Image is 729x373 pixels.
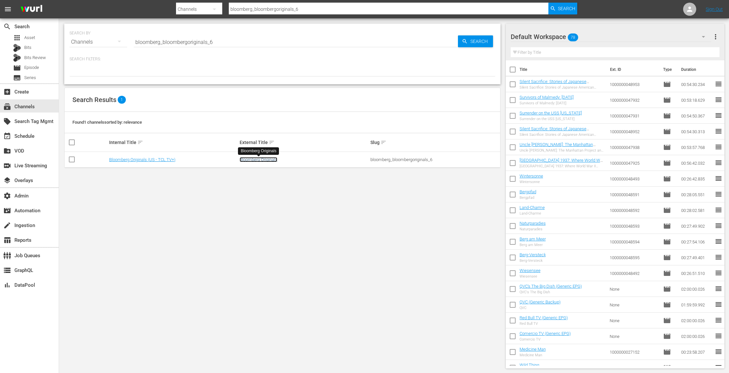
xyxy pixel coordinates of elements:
[520,133,604,137] div: Silent Sacrifice: Stories of Japanese American Incarceration - Part 1
[520,60,606,79] th: Title
[663,254,671,261] span: Episode
[715,96,722,104] span: reorder
[240,157,277,162] a: Bloomberg Originals
[520,148,604,153] div: Uncle [PERSON_NAME]: The Manhattan Project and Beyond
[3,162,11,170] span: Live Streaming
[24,34,35,41] span: Asset
[715,222,722,230] span: reorder
[607,250,661,265] td: 1000000048595
[607,328,661,344] td: None
[712,33,719,41] span: more_vert
[520,252,546,257] a: Berg-Versteck
[679,108,715,124] td: 00:54:50.367
[607,92,661,108] td: 1000000047932
[607,171,661,187] td: 1000000048493
[3,147,11,155] span: VOD
[663,317,671,324] span: Episode
[381,139,386,145] span: sort
[370,138,499,146] div: Slug
[663,285,671,293] span: Episode
[607,139,661,155] td: 1000000047938
[3,23,11,31] span: Search
[520,363,539,367] a: Wild Thing
[715,269,722,277] span: reorder
[679,139,715,155] td: 00:53:57.768
[520,142,596,152] a: Uncle [PERSON_NAME]: The Manhattan Project and Beyond
[679,234,715,250] td: 00:27:54.106
[606,60,659,79] th: Ext. ID
[468,35,493,47] span: Search
[607,313,661,328] td: None
[715,363,722,371] span: reorder
[679,76,715,92] td: 00:54:30.234
[715,127,722,135] span: reorder
[715,285,722,293] span: reorder
[520,227,546,231] div: Naturparadies
[520,315,568,320] a: Red Bull TV (Generic EPG)
[679,281,715,297] td: 02:00:00.026
[663,80,671,88] span: Episode
[607,281,661,297] td: None
[607,202,661,218] td: 1000000048592
[269,139,275,145] span: sort
[520,237,546,241] a: Berg am Meer
[13,44,21,52] div: Bits
[520,268,541,273] a: Wiesensee
[663,332,671,340] span: Episode
[520,174,543,178] a: Wintersonne
[520,274,541,279] div: Wiesensee
[520,164,604,168] div: [GEOGRAPHIC_DATA] 1937: Where World War II Began
[3,252,11,259] span: Job Queues
[663,206,671,214] span: Episode
[520,180,543,184] div: Wintersonne
[607,265,661,281] td: 1000000048492
[520,306,561,310] div: QVC
[520,331,571,336] a: Comercio TV (Generic EPG)
[568,31,578,44] span: 78
[520,290,582,294] div: QVC's The Big Dish
[520,158,604,168] a: [GEOGRAPHIC_DATA] 1937: Where World War II Began
[679,218,715,234] td: 00:27:49.902
[607,218,661,234] td: 1000000048593
[520,95,574,100] a: Survivors of Malmedy: [DATE]
[3,281,11,289] span: DataPool
[607,344,661,360] td: 1000000027152
[24,74,36,81] span: Series
[663,301,671,309] span: Episode
[520,347,546,352] a: Medicine Man
[607,76,661,92] td: 1000000048953
[3,221,11,229] span: Ingestion
[109,138,238,146] div: Internal Title
[4,5,12,13] span: menu
[520,284,582,289] a: QVC's The Big Dish (Generic EPG)
[3,207,11,215] span: Automation
[715,332,722,340] span: reorder
[715,190,722,198] span: reorder
[663,143,671,151] span: Episode
[715,316,722,324] span: reorder
[3,236,11,244] span: Reports
[458,35,493,47] button: Search
[679,297,715,313] td: 01:59:59.992
[370,157,499,162] div: bloomberg_bloombergoriginals_6
[607,297,661,313] td: None
[663,96,671,104] span: Episode
[663,128,671,135] span: Episode
[663,159,671,167] span: Episode
[520,85,604,90] div: Silent Sacrifice: Stories of Japanese American Incarceration - Part 2
[137,139,143,145] span: sort
[706,7,723,12] a: Sign Out
[607,155,661,171] td: 1000000047925
[679,171,715,187] td: 00:26:42.835
[520,101,574,105] div: Survivors of Malmedy: [DATE]
[715,143,722,151] span: reorder
[607,108,661,124] td: 1000000047931
[663,364,671,372] span: Episode
[679,202,715,218] td: 00:28:02.581
[118,96,126,104] span: 1
[520,126,589,136] a: Silent Sacrifice: Stories of Japanese American Incarceration - Part 1
[712,29,719,45] button: more_vert
[715,253,722,261] span: reorder
[663,191,671,198] span: Episode
[558,3,575,14] span: Search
